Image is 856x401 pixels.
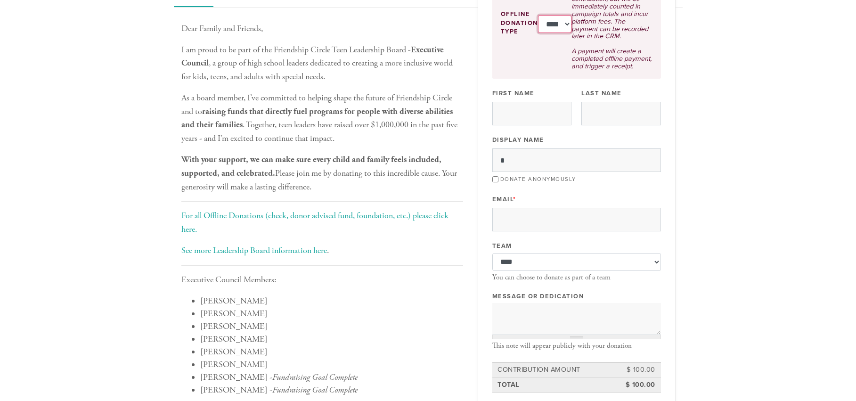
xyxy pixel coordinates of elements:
[200,333,463,345] li: [PERSON_NAME]
[200,384,463,396] li: [PERSON_NAME] -
[181,244,463,258] p: .
[181,43,463,84] p: I am proud to be part of the Friendship Circle Teen Leadership Board - , a group of high school l...
[492,292,584,301] label: Message or dedication
[492,273,661,282] div: You can choose to donate as part of a team
[181,22,463,36] p: Dear Family and Friends,
[496,363,614,376] td: Contribution Amount
[571,48,652,70] p: A payment will create a completed offline payment, and trigger a receipt.
[614,363,657,376] td: $ 100.00
[200,358,463,371] li: [PERSON_NAME]
[492,242,512,250] label: Team
[492,342,661,350] div: This note will appear publicly with your donation
[181,153,463,194] p: Please join me by donating to this incredible cause. Your generosity will make a lasting difference.
[200,345,463,358] li: [PERSON_NAME]
[492,136,544,144] label: Display Name
[181,106,453,131] b: raising funds that directly fuel programs for people with diverse abilities and their families
[614,378,657,392] td: $ 100.00
[496,378,614,392] td: Total
[181,154,441,179] b: With your support, we can make sure every child and family feels included, supported, and celebra...
[181,210,448,235] a: For all Offline Donations (check, donor advised fund, foundation, etc.) please click here.
[501,10,538,36] label: Offline donation type
[181,273,463,287] p: Executive Council Members:
[272,385,358,395] em: Fundraising Goal Complete
[500,176,576,182] label: Donate Anonymously
[200,371,463,384] li: [PERSON_NAME] -
[200,320,463,333] li: [PERSON_NAME]
[492,195,516,204] label: Email
[513,196,516,203] span: This field is required.
[581,89,622,98] label: Last Name
[181,245,327,256] a: See more Leadership Board information here
[272,372,358,383] em: Fundraising Goal Complete
[200,307,463,320] li: [PERSON_NAME]
[200,295,463,307] li: [PERSON_NAME]
[181,91,463,146] p: As a board member, I’ve committed to helping shape the future of Friendship Circle and to . Toget...
[492,89,535,98] label: First Name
